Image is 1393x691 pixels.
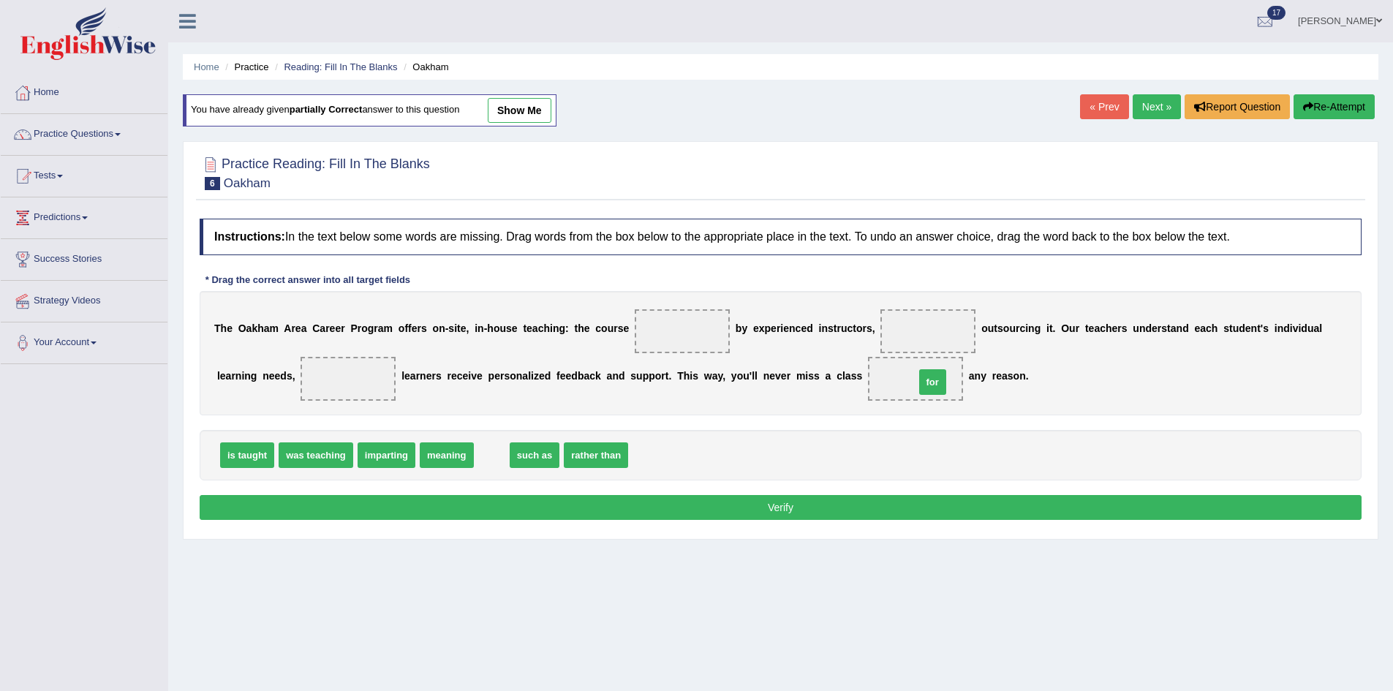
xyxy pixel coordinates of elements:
[401,370,404,382] b: l
[856,322,863,334] b: o
[420,442,473,468] span: meaning
[619,370,625,382] b: d
[543,322,550,334] b: h
[457,370,463,382] b: c
[1112,322,1118,334] b: e
[1025,322,1028,334] b: i
[404,370,410,382] b: e
[994,322,997,334] b: t
[1301,322,1307,334] b: d
[837,370,842,382] b: c
[826,370,831,382] b: a
[992,370,996,382] b: r
[753,322,759,334] b: e
[618,322,624,334] b: s
[1085,322,1089,334] b: t
[231,370,235,382] b: r
[244,370,251,382] b: n
[1013,370,1020,382] b: o
[847,322,853,334] b: c
[484,322,488,334] b: -
[200,154,430,190] h2: Practice Reading: Fill In The Blanks
[301,357,396,401] span: Drop target
[545,370,551,382] b: d
[1061,322,1069,334] b: O
[1122,322,1128,334] b: s
[200,273,416,287] div: * Drag the correct answer into all target fields
[665,370,669,382] b: t
[981,370,986,382] b: y
[488,98,551,123] a: show me
[499,322,506,334] b: u
[684,370,690,382] b: h
[461,322,467,334] b: e
[183,94,556,127] div: You have already given answer to this question
[1139,322,1146,334] b: n
[241,370,244,382] b: i
[1245,322,1251,334] b: e
[736,322,742,334] b: b
[872,322,875,334] b: ,
[280,370,287,382] b: d
[200,495,1362,520] button: Verify
[553,322,559,334] b: n
[1,239,167,276] a: Success Stories
[448,322,454,334] b: s
[487,322,494,334] b: h
[771,322,777,334] b: e
[808,370,814,382] b: s
[1002,370,1008,382] b: a
[457,322,461,334] b: t
[1133,322,1139,334] b: u
[468,370,471,382] b: i
[759,322,765,334] b: x
[312,322,320,334] b: C
[584,370,589,382] b: a
[1293,322,1299,334] b: v
[741,322,747,334] b: y
[607,370,613,382] b: a
[488,370,495,382] b: p
[361,322,368,334] b: o
[783,322,789,334] b: e
[851,370,857,382] b: s
[867,322,872,334] b: s
[752,370,755,382] b: l
[612,370,619,382] b: n
[853,322,856,334] b: t
[863,322,867,334] b: r
[1263,322,1269,334] b: s
[743,370,750,382] b: u
[439,322,445,334] b: n
[330,322,336,334] b: e
[471,370,477,382] b: v
[1069,322,1076,334] b: u
[677,370,684,382] b: T
[988,322,994,334] b: u
[477,322,484,334] b: n
[1094,322,1100,334] b: a
[1171,322,1177,334] b: a
[526,322,532,334] b: e
[842,370,845,382] b: l
[528,370,531,382] b: l
[205,177,220,190] span: 6
[796,322,801,334] b: c
[1,156,167,192] a: Tests
[1283,322,1290,334] b: d
[763,370,770,382] b: n
[418,322,421,334] b: r
[325,322,329,334] b: r
[374,322,377,334] b: r
[420,370,426,382] b: n
[251,370,257,382] b: g
[608,322,614,334] b: u
[1049,322,1053,334] b: t
[919,369,946,395] span: for
[819,322,822,334] b: i
[1080,94,1128,119] a: « Prev
[845,370,851,382] b: a
[512,322,518,334] b: e
[584,322,590,334] b: e
[531,370,534,382] b: i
